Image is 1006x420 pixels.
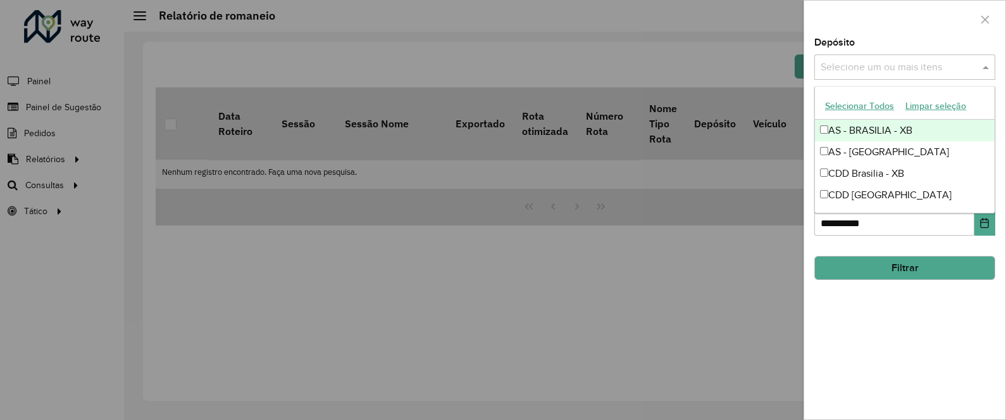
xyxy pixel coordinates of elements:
ng-dropdown-panel: Options list [814,86,995,213]
button: Limpar seleção [900,96,972,116]
button: Selecionar Todos [819,96,900,116]
label: Depósito [814,35,855,50]
div: AS - BRASILIA - XB [815,120,995,141]
div: CDD Brasilia - XB [815,163,995,184]
div: AS - [GEOGRAPHIC_DATA] [815,141,995,163]
button: Filtrar [814,256,995,280]
div: CDD [GEOGRAPHIC_DATA] [815,184,995,206]
button: Choose Date [974,210,995,236]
